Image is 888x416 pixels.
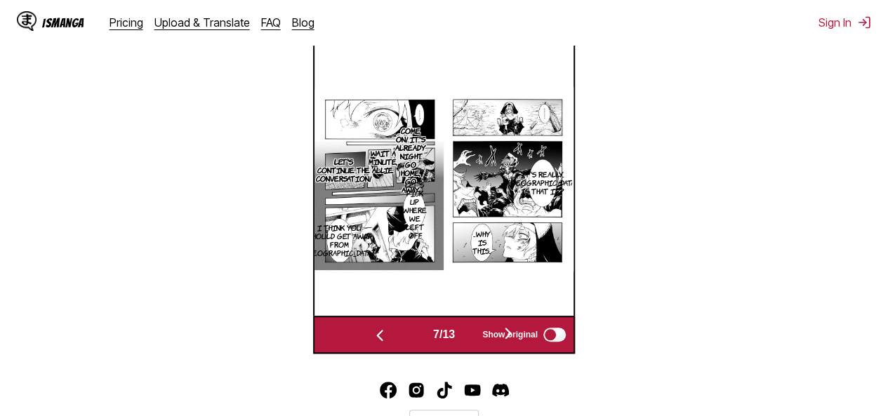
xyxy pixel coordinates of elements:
span: 7 / 13 [433,328,455,341]
a: IsManga LogoIsManga [17,11,110,34]
img: IsManga YouTube [464,382,481,398]
a: FAQ [261,15,281,29]
p: It's really... [GEOGRAPHIC_DATA]. Is that it? [505,167,581,198]
a: Discord [492,382,509,398]
a: Blog [292,15,314,29]
img: Sign out [857,15,871,29]
img: IsManga Instagram [408,382,425,398]
p: Wait a minute, allie. [366,146,400,177]
p: I think you should get away from [GEOGRAPHIC_DATA]. [302,220,377,260]
p: Come on! It's already night. Go home, go away [392,123,429,196]
img: Previous page [371,327,388,344]
a: TikTok [436,382,453,398]
p: Let's continue the conversation! [313,154,374,185]
span: Show original [482,330,538,340]
img: Manga Panel [572,87,831,271]
a: Youtube [464,382,481,398]
p: ...why is this... [470,227,494,257]
img: IsManga Facebook [380,382,397,398]
a: Facebook [380,382,397,398]
a: Upload & Translate [154,15,250,29]
img: Manga Panel [314,89,573,270]
input: Show original [543,328,566,342]
a: Instagram [408,382,425,398]
img: IsManga TikTok [436,382,453,398]
a: Pricing [110,15,143,29]
img: IsManga Discord [492,382,509,398]
p: Let's pick up where we left off. [399,177,429,242]
img: IsManga Logo [17,11,37,31]
div: IsManga [42,16,84,29]
button: Sign In [819,15,871,29]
